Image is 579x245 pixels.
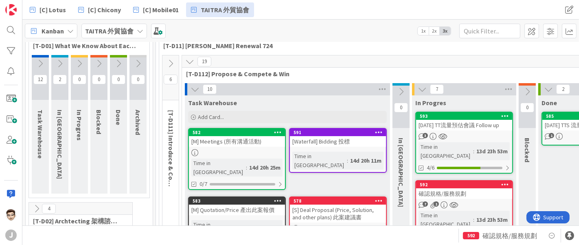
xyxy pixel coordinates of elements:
[53,75,67,84] span: 2
[416,113,512,120] div: 593
[416,181,512,199] div: 592確認規格/服務規劃
[186,2,254,17] a: TAITRA 外貿協會
[418,27,429,35] span: 1x
[33,75,47,84] span: 12
[397,138,405,207] span: In Queue
[189,205,285,215] div: [M] Quotation/Price 產出此案報價
[415,99,446,107] span: In Progres
[42,26,64,36] span: Kanban
[440,27,451,35] span: 3x
[520,103,534,113] span: 0
[167,110,175,199] span: [T-D111] Introduce & Convince
[434,201,439,207] span: 1
[423,201,428,207] span: 7
[290,129,386,136] div: 591
[247,225,283,234] div: 14d 20h 24m
[556,84,570,94] span: 2
[294,198,386,204] div: 578
[25,2,71,17] a: [C] Lotus
[33,42,139,50] span: [T-D01] What We Know About Each Other 互相瞭解
[542,99,557,107] span: Done
[143,5,179,15] span: [C] Mobile01
[201,5,249,15] span: TAITRA 外貿協會
[420,113,512,119] div: 593
[347,156,348,165] span: :
[473,147,474,156] span: :
[246,163,247,172] span: :
[112,75,125,84] span: 0
[416,188,512,199] div: 確認規格/服務規劃
[5,230,17,241] div: J
[88,5,121,15] span: [C] Chicony
[292,152,347,170] div: Time in [GEOGRAPHIC_DATA]
[246,225,247,234] span: :
[290,197,386,205] div: 578
[416,113,512,130] div: 593[DATE] TT流量預估會議 Follow up
[197,57,211,66] span: 19
[463,232,479,239] div: 592
[131,75,145,84] span: 0
[56,110,64,179] span: In Queue
[473,215,474,224] span: :
[290,129,386,147] div: 591[Waterfall] Bidding 投標
[73,2,126,17] a: [C] Chicony
[85,27,134,35] b: TAITRA 外貿協會
[203,84,217,94] span: 10
[474,215,510,224] div: 13d 23h 53m
[5,4,17,15] img: Visit kanbanzone.com
[394,103,408,113] span: 0
[191,159,246,177] div: Time in [GEOGRAPHIC_DATA]
[200,180,207,188] span: 0/7
[39,5,66,15] span: [C] Lotus
[188,99,237,107] span: Task Warehouse
[294,130,386,135] div: 591
[415,180,513,242] a: 592確認規格/服務規劃Time in [GEOGRAPHIC_DATA]:13d 23h 53m
[189,197,285,215] div: 583[M] Quotation/Price 產出此案報價
[348,156,384,165] div: 14d 20h 11m
[290,205,386,223] div: [S] Deal Proposal (Price, Solution, and other plans) 此案建議書
[482,231,537,241] span: 確認規格/服務規劃
[420,182,512,188] div: 592
[189,197,285,205] div: 583
[95,110,103,134] span: Blocked
[114,110,123,125] span: Done
[189,136,285,147] div: [M] Meetings (所有溝通活動)
[5,209,17,221] img: Sc
[416,120,512,130] div: [DATE] TT流量預估會議 Follow up
[423,133,428,138] span: 3
[193,130,285,135] div: 582
[188,128,286,190] a: 582[M] Meetings (所有溝通活動)Time in [GEOGRAPHIC_DATA]:14d 20h 25m0/7
[247,163,283,172] div: 14d 20h 25m
[523,138,531,162] span: Blocked
[429,27,440,35] span: 2x
[290,136,386,147] div: [Waterfall] Bidding 投標
[419,211,473,229] div: Time in [GEOGRAPHIC_DATA]
[430,84,444,94] span: 7
[191,220,246,238] div: Time in [GEOGRAPHIC_DATA]
[198,113,224,121] span: Add Card...
[72,75,86,84] span: 0
[164,75,178,84] span: 6
[36,110,44,159] span: Task Warehouse
[474,147,510,156] div: 13d 23h 53m
[549,133,554,138] span: 1
[42,204,56,214] span: 4
[128,2,184,17] a: [C] Mobile01
[134,110,142,135] span: Archived
[289,128,387,173] a: 591[Waterfall] Bidding 投標Time in [GEOGRAPHIC_DATA]:14d 20h 11m
[75,110,83,141] span: In Progres
[33,217,122,225] span: [T-D02] Archtecting 架構諮詢服務
[419,142,473,160] div: Time in [GEOGRAPHIC_DATA]
[459,24,520,38] input: Quick Filter...
[189,129,285,136] div: 582
[92,75,106,84] span: 0
[290,197,386,223] div: 578[S] Deal Proposal (Price, Solution, and other plans) 此案建議書
[189,129,285,147] div: 582[M] Meetings (所有溝通活動)
[415,112,513,174] a: 593[DATE] TT流量預估會議 Follow upTime in [GEOGRAPHIC_DATA]:13d 23h 53m4/6
[193,198,285,204] div: 583
[416,181,512,188] div: 592
[17,1,37,11] span: Support
[427,163,434,172] span: 4/6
